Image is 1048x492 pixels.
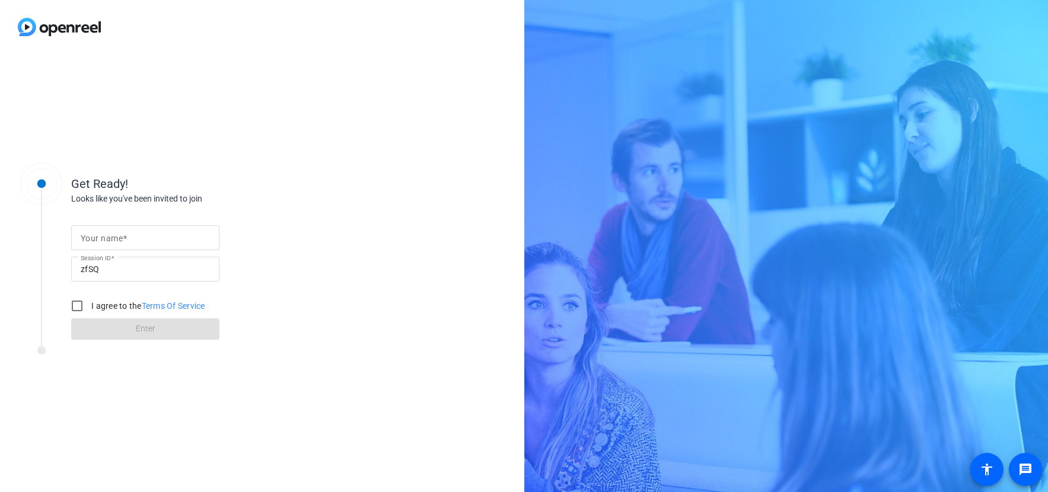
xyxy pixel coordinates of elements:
[71,193,308,205] div: Looks like you've been invited to join
[142,301,205,311] a: Terms Of Service
[980,462,994,477] mat-icon: accessibility
[71,175,308,193] div: Get Ready!
[1018,462,1033,477] mat-icon: message
[81,234,123,243] mat-label: Your name
[89,300,205,312] label: I agree to the
[81,254,111,261] mat-label: Session ID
